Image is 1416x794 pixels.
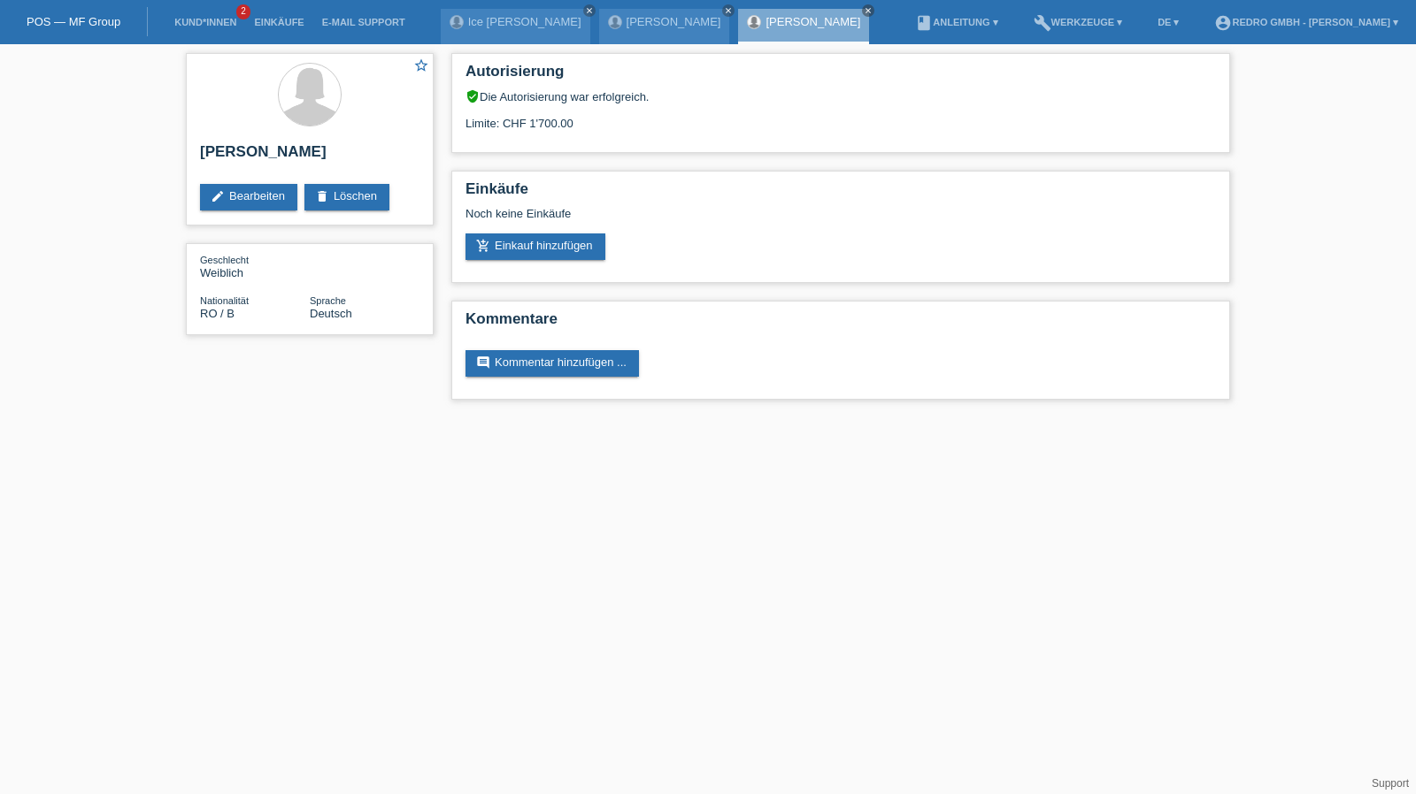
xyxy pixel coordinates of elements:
[165,17,245,27] a: Kund*innen
[476,355,490,370] i: comment
[1205,17,1407,27] a: account_circleRedro GmbH - [PERSON_NAME] ▾
[466,310,1216,337] h2: Kommentare
[313,17,414,27] a: E-Mail Support
[766,15,860,28] a: [PERSON_NAME]
[466,350,639,377] a: commentKommentar hinzufügen ...
[466,180,1216,207] h2: Einkäufe
[200,143,419,170] h2: [PERSON_NAME]
[1372,777,1409,790] a: Support
[413,57,429,76] a: star_border
[1025,17,1132,27] a: buildWerkzeuge ▾
[27,15,120,28] a: POS — MF Group
[466,89,1216,103] div: Die Autorisierung war erfolgreich.
[236,4,250,19] span: 2
[304,184,389,210] a: deleteLöschen
[315,189,329,203] i: delete
[1214,14,1232,32] i: account_circle
[468,15,581,28] a: Ice [PERSON_NAME]
[310,307,352,320] span: Deutsch
[200,307,235,320] span: Rumänien / B / 01.01.2022
[310,295,346,306] span: Sprache
[466,103,1216,130] div: Limite: CHF 1'700.00
[200,295,249,306] span: Nationalität
[1149,17,1188,27] a: DE ▾
[466,63,1216,89] h2: Autorisierung
[466,89,480,103] i: verified_user
[724,6,733,15] i: close
[413,57,429,73] i: star_border
[200,253,310,279] div: Weiblich
[627,15,721,28] a: [PERSON_NAME]
[722,4,735,17] a: close
[200,255,249,265] span: Geschlecht
[585,6,594,15] i: close
[906,17,1006,27] a: bookAnleitung ▾
[862,4,874,17] a: close
[466,207,1216,233] div: Noch keine Einkäufe
[915,14,933,32] i: book
[583,4,596,17] a: close
[211,189,225,203] i: edit
[1034,14,1051,32] i: build
[466,233,605,260] a: add_shopping_cartEinkauf hinzufügen
[200,184,297,210] a: editBearbeiten
[476,239,490,253] i: add_shopping_cart
[245,17,312,27] a: Einkäufe
[864,6,873,15] i: close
